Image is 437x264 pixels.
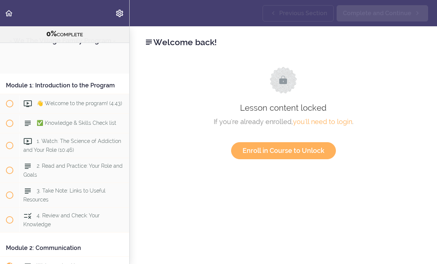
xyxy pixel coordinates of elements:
span: 1. Watch: The Science of Addiction and Your Role (10:46) [23,138,121,153]
div: COMPLETE [9,29,120,39]
h2: Welcome back! [144,36,422,49]
svg: Settings Menu [115,9,124,18]
span: 2. Read and Practice: Your Role and Goals [23,163,123,177]
span: 3. Take Note: Links to Useful Resources [23,188,106,202]
span: 4. Review and Check: Your Knowledge [23,213,100,227]
span: Previous Section [279,9,327,18]
span: ✅ Knowledge & Skills Check list [37,120,116,126]
div: Lesson content locked [151,67,415,159]
div: If you're already enrolled, . [151,116,415,127]
a: you'll need to login [293,118,352,126]
a: Complete and Continue [337,5,428,21]
a: Previous Section [263,5,334,21]
a: Enroll in Course to Unlock [231,142,336,159]
span: 👋 Welcome to the program! (4:43) [37,100,122,106]
svg: Back to course curriculum [4,9,13,18]
span: 0% [46,29,57,38]
span: Complete and Continue [343,9,411,18]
